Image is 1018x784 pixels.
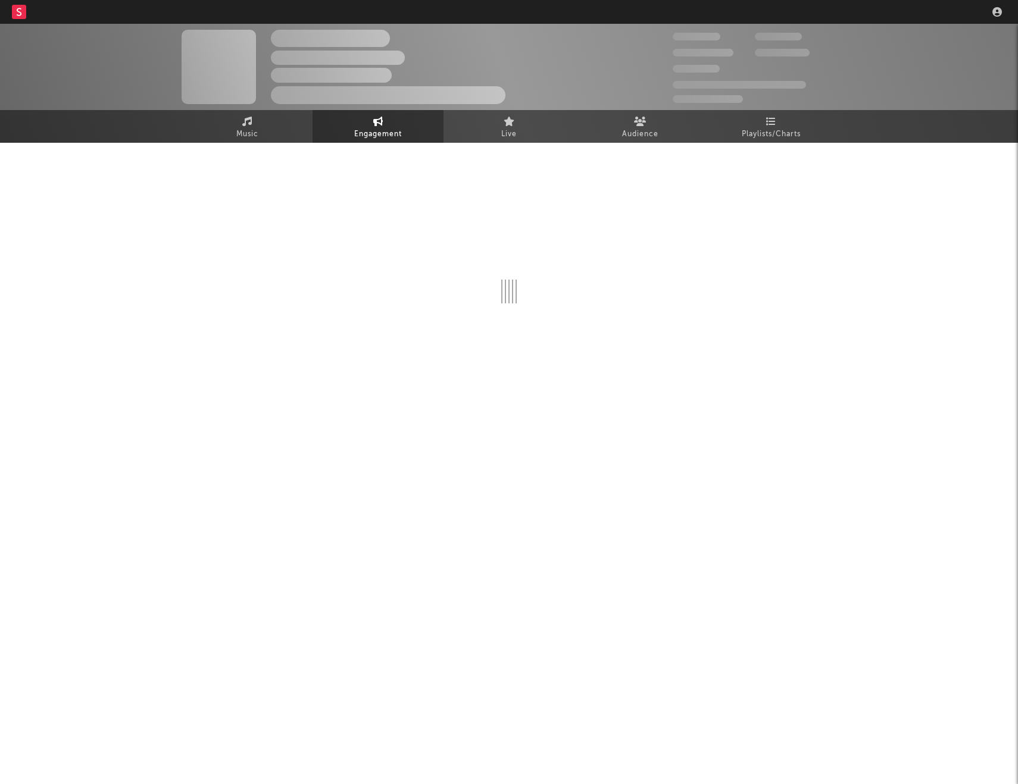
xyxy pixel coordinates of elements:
span: 1,000,000 [755,49,810,57]
span: 300,000 [673,33,720,40]
span: Jump Score: 85.0 [673,95,743,103]
span: Music [236,127,258,142]
span: Playlists/Charts [742,127,801,142]
a: Live [444,110,574,143]
span: 100,000 [755,33,802,40]
span: Audience [622,127,658,142]
a: Music [182,110,313,143]
span: 50,000,000 [673,49,733,57]
span: Engagement [354,127,402,142]
span: 50,000,000 Monthly Listeners [673,81,806,89]
a: Playlists/Charts [705,110,836,143]
span: Live [501,127,517,142]
span: 100,000 [673,65,720,73]
a: Audience [574,110,705,143]
a: Engagement [313,110,444,143]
